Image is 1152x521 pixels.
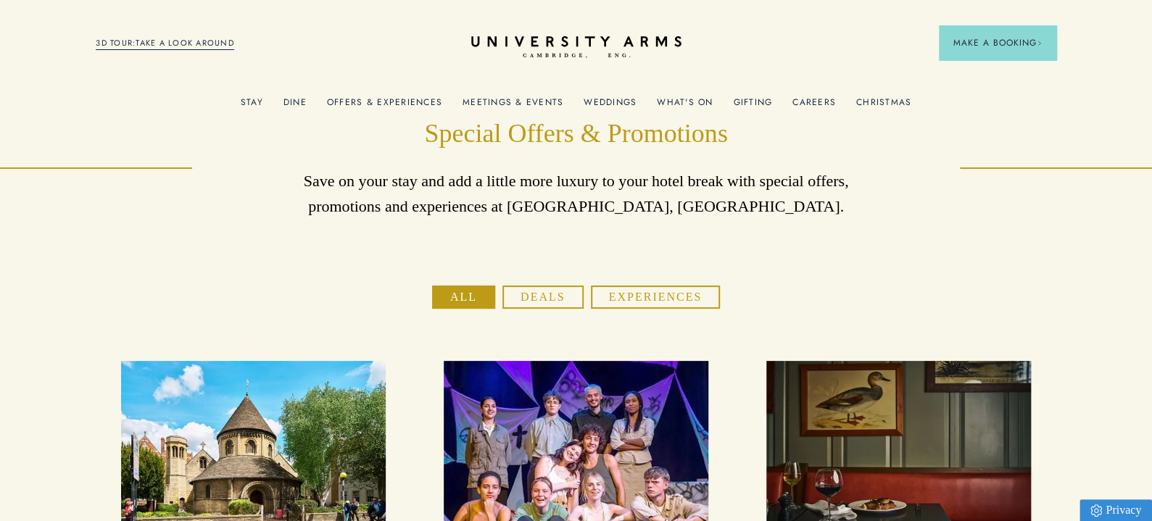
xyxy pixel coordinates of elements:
span: Make a Booking [953,36,1042,49]
a: Meetings & Events [463,97,563,116]
h1: Special Offers & Promotions [288,117,864,151]
a: 3D TOUR:TAKE A LOOK AROUND [96,37,234,50]
img: Privacy [1090,504,1102,517]
p: Save on your stay and add a little more luxury to your hotel break with special offers, promotion... [288,168,864,219]
button: Deals [502,285,584,309]
button: All [432,285,495,309]
a: Careers [792,97,836,116]
a: Offers & Experiences [327,97,442,116]
a: Weddings [584,97,637,116]
a: Home [471,36,681,59]
a: Dine [283,97,307,116]
a: Christmas [856,97,911,116]
a: Gifting [733,97,772,116]
a: What's On [657,97,713,116]
button: Experiences [591,285,721,309]
button: Make a BookingArrow icon [939,25,1056,60]
a: Stay [241,97,263,116]
a: Privacy [1080,499,1152,521]
img: Arrow icon [1037,41,1042,46]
